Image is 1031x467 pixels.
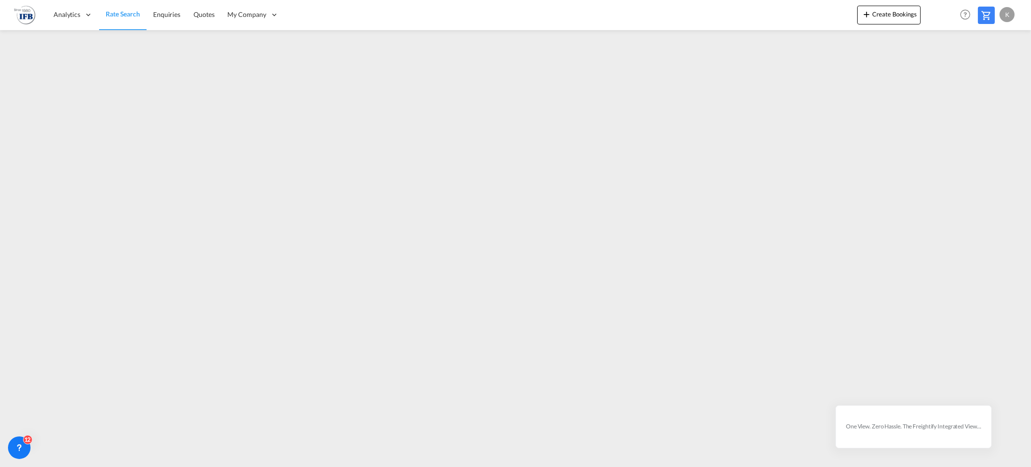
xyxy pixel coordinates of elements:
md-icon: icon-plus 400-fg [861,8,872,20]
span: Rate Search [106,10,140,18]
div: K [1000,7,1015,22]
span: Enquiries [153,10,180,18]
span: My Company [228,10,266,19]
span: Quotes [194,10,214,18]
span: Analytics [54,10,80,19]
div: Help [957,7,978,24]
span: Help [957,7,973,23]
button: icon-plus 400-fgCreate Bookings [857,6,921,24]
img: 2b726980256c11eeaa87296e05903fd5.png [14,4,35,25]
